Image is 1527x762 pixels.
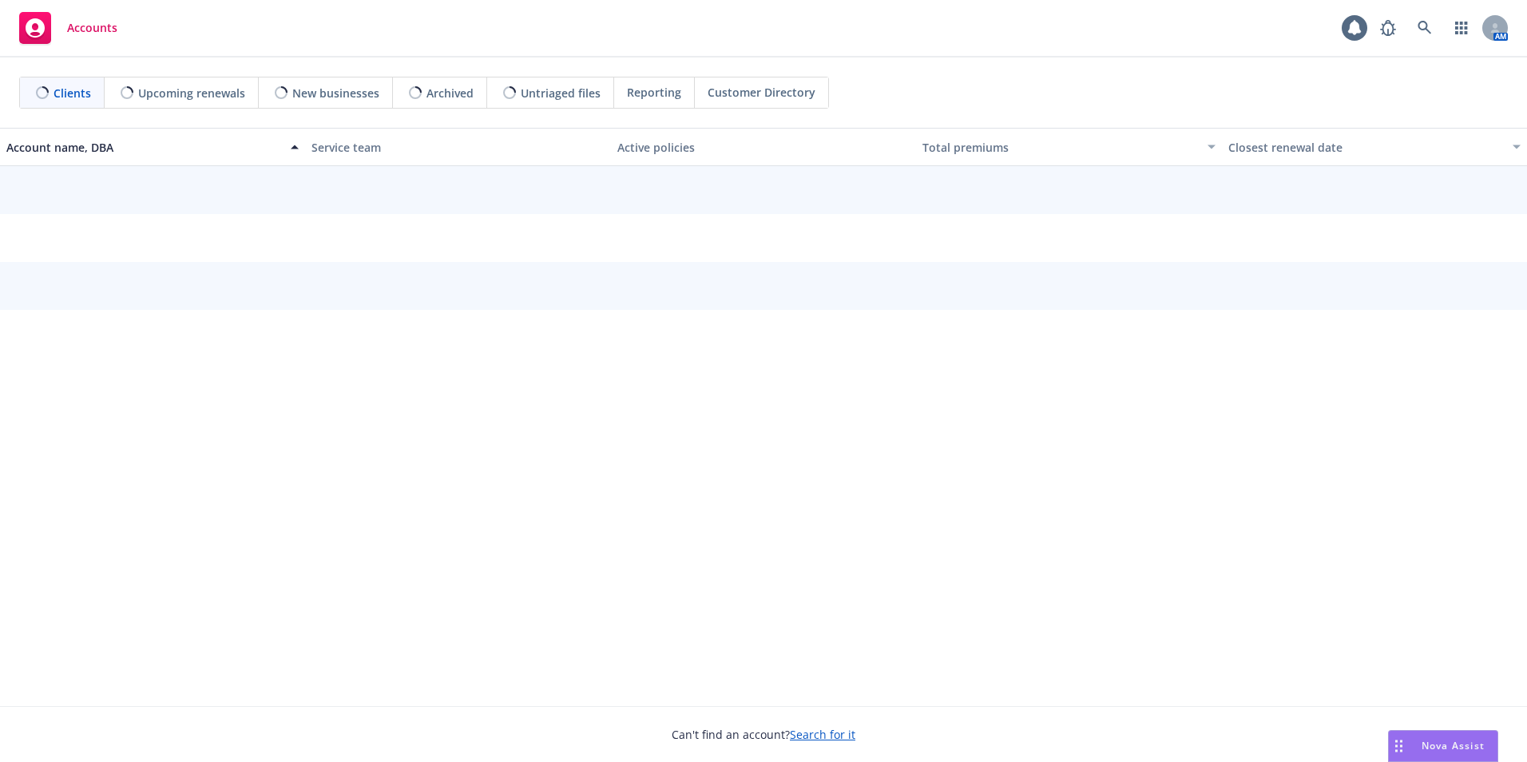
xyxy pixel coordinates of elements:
div: Active policies [617,139,910,156]
div: Closest renewal date [1228,139,1503,156]
a: Switch app [1446,12,1477,44]
button: Nova Assist [1388,730,1498,762]
span: Can't find an account? [672,726,855,743]
span: Customer Directory [708,84,815,101]
div: Drag to move [1389,731,1409,761]
span: Archived [426,85,474,101]
span: Reporting [627,84,681,101]
span: Clients [54,85,91,101]
div: Service team [311,139,604,156]
a: Search for it [790,727,855,742]
button: Service team [305,128,610,166]
span: New businesses [292,85,379,101]
button: Total premiums [916,128,1221,166]
span: Upcoming renewals [138,85,245,101]
span: Untriaged files [521,85,601,101]
div: Total premiums [922,139,1197,156]
button: Active policies [611,128,916,166]
div: Account name, DBA [6,139,281,156]
span: Accounts [67,22,117,34]
span: Nova Assist [1422,739,1485,752]
a: Search [1409,12,1441,44]
a: Report a Bug [1372,12,1404,44]
a: Accounts [13,6,124,50]
button: Closest renewal date [1222,128,1527,166]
